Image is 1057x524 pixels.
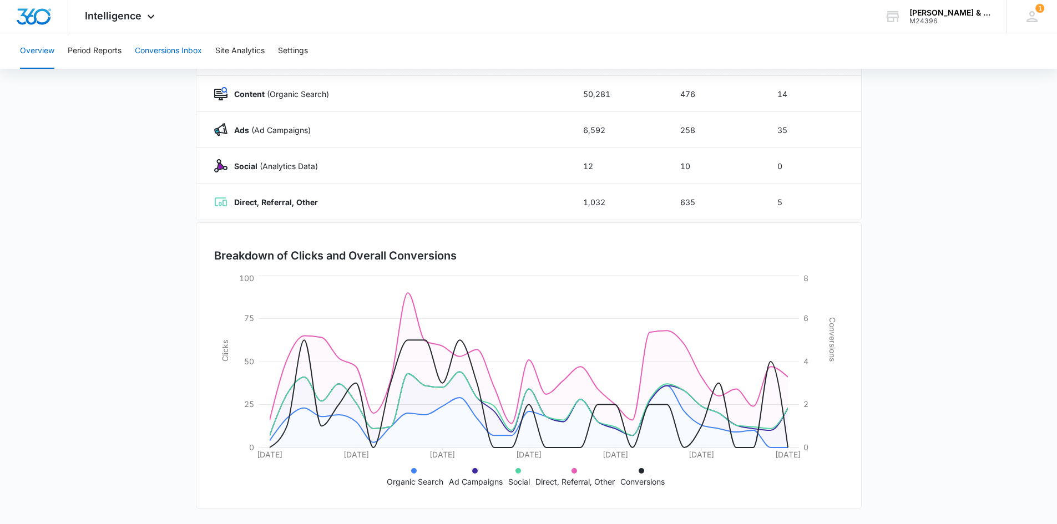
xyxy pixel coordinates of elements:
span: 1 [1035,4,1044,13]
span: Intelligence [85,10,141,22]
p: (Organic Search) [227,88,329,100]
td: 5 [764,184,861,220]
strong: Direct, Referral, Other [234,197,318,207]
td: 50,281 [570,76,667,112]
td: 1,032 [570,184,667,220]
div: account name [909,8,990,17]
td: 635 [667,184,764,220]
button: Overview [20,33,54,69]
button: Site Analytics [215,33,265,69]
tspan: 4 [803,357,808,366]
tspan: Clicks [220,340,229,362]
tspan: 50 [244,357,254,366]
p: Ad Campaigns [449,476,503,487]
img: Content [214,87,227,100]
td: 6,592 [570,112,667,148]
p: (Ad Campaigns) [227,124,311,136]
strong: Content [234,89,265,99]
td: 35 [764,112,861,148]
strong: Social [234,161,257,171]
button: Period Reports [68,33,122,69]
div: account id [909,17,990,25]
tspan: [DATE] [689,450,714,459]
tspan: 25 [244,399,254,409]
tspan: 6 [803,313,808,323]
td: 12 [570,148,667,184]
tspan: [DATE] [516,450,542,459]
div: notifications count [1035,4,1044,13]
img: Social [214,159,227,172]
button: Conversions Inbox [135,33,202,69]
img: Ads [214,123,227,136]
p: (Analytics Data) [227,160,318,172]
tspan: 100 [239,273,254,283]
tspan: 2 [803,399,808,409]
p: Organic Search [387,476,443,487]
tspan: [DATE] [429,450,455,459]
tspan: [DATE] [775,450,801,459]
p: Direct, Referral, Other [535,476,615,487]
p: Conversions [620,476,665,487]
td: 476 [667,76,764,112]
button: Settings [278,33,308,69]
tspan: [DATE] [343,450,368,459]
tspan: 75 [244,313,254,323]
tspan: [DATE] [602,450,628,459]
tspan: Conversions [828,317,837,362]
td: 14 [764,76,861,112]
p: Social [508,476,530,487]
td: 0 [764,148,861,184]
td: 10 [667,148,764,184]
tspan: 0 [249,442,254,452]
tspan: [DATE] [257,450,282,459]
h3: Breakdown of Clicks and Overall Conversions [214,247,457,264]
tspan: 8 [803,273,808,283]
td: 258 [667,112,764,148]
tspan: 0 [803,442,808,452]
strong: Ads [234,125,249,135]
